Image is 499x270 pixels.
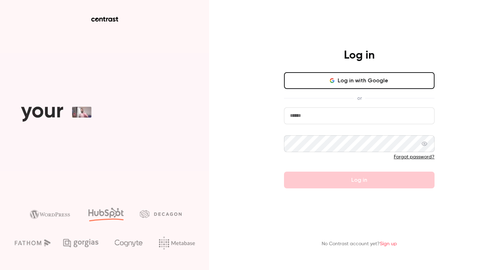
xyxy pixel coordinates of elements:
[380,241,397,246] a: Sign up
[344,48,375,62] h4: Log in
[394,155,435,159] a: Forgot password?
[284,72,435,89] button: Log in with Google
[354,95,365,102] span: or
[140,210,182,218] img: decagon
[322,240,397,248] p: No Contrast account yet?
